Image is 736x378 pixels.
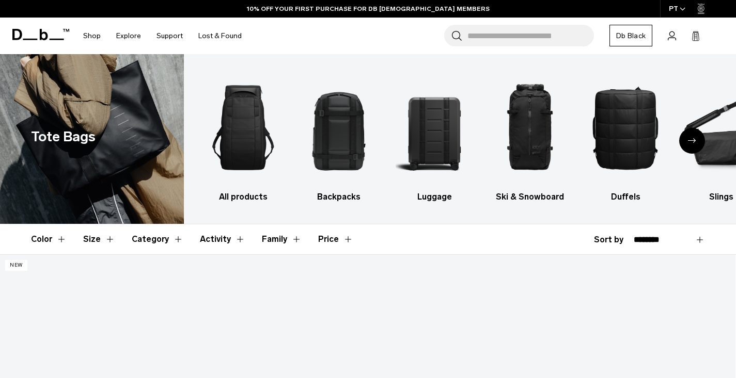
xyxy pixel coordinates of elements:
button: Toggle Filter [83,224,115,254]
a: Db Luggage [396,70,473,203]
button: Toggle Price [318,224,353,254]
h1: Tote Bags [31,126,96,147]
li: 2 / 10 [300,70,378,203]
a: 10% OFF YOUR FIRST PURCHASE FOR DB [DEMOGRAPHIC_DATA] MEMBERS [247,4,490,13]
nav: Main Navigation [75,18,249,54]
a: Db Backpacks [300,70,378,203]
button: Toggle Filter [262,224,302,254]
h3: All products [205,191,282,203]
h3: Ski & Snowboard [491,191,569,203]
button: Toggle Filter [31,224,67,254]
a: Db Black [609,25,652,46]
img: Db [300,70,378,186]
button: Toggle Filter [132,224,183,254]
a: Db Ski & Snowboard [491,70,569,203]
a: Explore [116,18,141,54]
button: Toggle Filter [200,224,245,254]
a: Lost & Found [198,18,242,54]
li: 4 / 10 [491,70,569,203]
h3: Backpacks [300,191,378,203]
img: Db [205,70,282,186]
li: 1 / 10 [205,70,282,203]
img: Db [587,70,664,186]
h3: Duffels [587,191,664,203]
img: Db [491,70,569,186]
img: Db [396,70,473,186]
div: Next slide [679,128,705,154]
li: 3 / 10 [396,70,473,203]
p: New [5,260,27,271]
a: Db Duffels [587,70,664,203]
a: Shop [83,18,101,54]
li: 5 / 10 [587,70,664,203]
a: Support [156,18,183,54]
h3: Luggage [396,191,473,203]
a: Db All products [205,70,282,203]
